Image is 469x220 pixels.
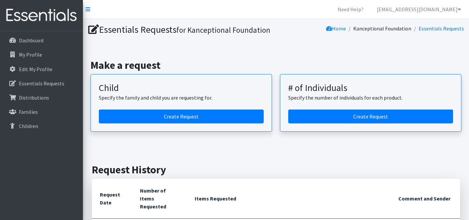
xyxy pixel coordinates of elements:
a: Edit My Profile [3,63,80,76]
p: Children [19,123,38,129]
th: Comment and Sender [390,179,460,219]
p: Specify the family and child you are requesting for. [99,94,264,102]
a: Children [3,119,80,133]
th: Request Date [92,179,132,219]
p: Specify the number of individuals for each product. [288,94,453,102]
p: Essentials Requests [19,80,64,87]
a: Dashboard [3,34,80,47]
a: Families [3,105,80,118]
th: Number of Items Requested [132,179,187,219]
p: Families [19,109,38,115]
a: [EMAIL_ADDRESS][DOMAIN_NAME] [371,3,466,16]
h3: # of Individuals [288,82,453,94]
p: Edit My Profile [19,66,52,72]
img: HumanEssentials [3,4,80,26]
a: Create a request by number of individuals [288,110,453,123]
h1: Essentials Requests [88,24,274,35]
a: Distributions [3,91,80,104]
a: Home [326,25,346,32]
p: Distributions [19,94,49,101]
p: Dashboard [19,37,43,44]
a: Essentials Requests [419,25,464,32]
a: My Profile [3,48,80,61]
a: Create a request for a child or family [99,110,264,123]
a: Kanceptional Foundation [353,25,411,32]
h3: Child [99,82,264,94]
small: for Kanceptional Foundation [176,25,270,35]
h2: Request History [92,163,460,176]
th: Items Requested [187,179,390,219]
h2: Make a request [91,59,461,71]
a: Essentials Requests [3,77,80,90]
p: My Profile [19,51,42,58]
a: Need Help? [332,3,369,16]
